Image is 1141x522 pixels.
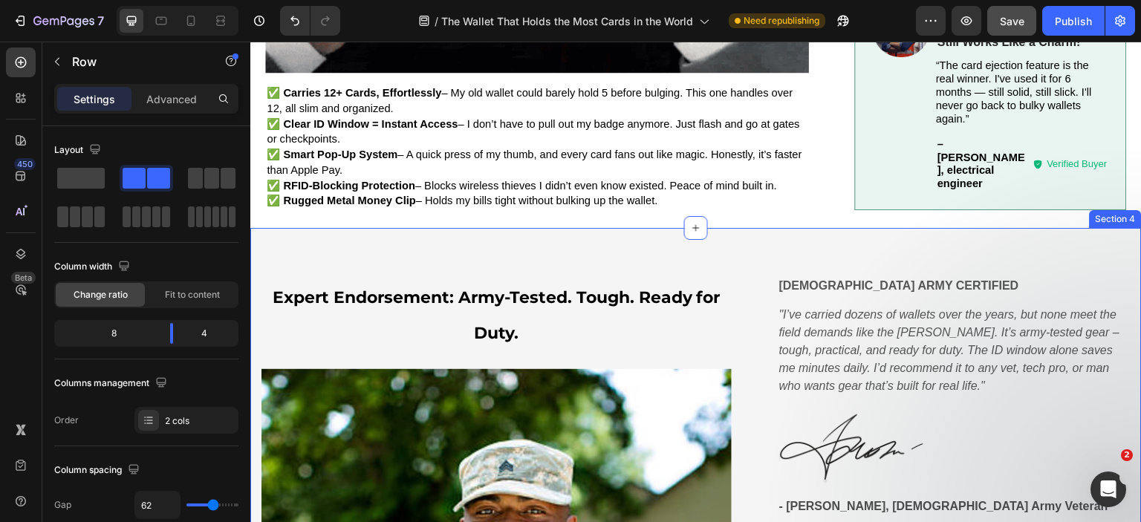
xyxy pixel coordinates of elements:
[11,272,36,284] div: Beta
[54,257,133,277] div: Column width
[1121,449,1133,461] span: 2
[14,158,36,170] div: 450
[22,246,470,301] strong: Expert Endorsement: Army-Tested. Tough. Ready for Duty.
[280,6,340,36] div: Undo/Redo
[74,288,128,301] span: Change ratio
[744,14,819,27] span: Need republishing
[527,373,676,444] img: gempages_520056685713163298-75f65c1e-46a8-4c4b-ab4e-2367cb7b318d.png
[529,267,870,350] i: "I’ve carried dozens of wallets over the years, but none meet the field demands like the [PERSON_...
[135,492,180,518] input: Auto
[842,171,888,184] div: Section 4
[165,414,235,428] div: 2 cols
[1055,13,1092,29] div: Publish
[57,323,158,344] div: 8
[165,288,220,301] span: Fit to content
[54,414,79,427] div: Order
[54,498,71,512] div: Gap
[1090,472,1126,507] iframe: Intercom live chat
[6,6,111,36] button: 7
[1000,15,1024,27] span: Save
[435,13,438,29] span: /
[54,373,170,394] div: Columns management
[72,53,198,71] p: Row
[97,12,104,30] p: 7
[1042,6,1105,36] button: Publish
[185,323,235,344] div: 4
[797,117,857,129] p: Verified Buyer
[54,460,143,480] div: Column spacing
[146,91,197,107] p: Advanced
[250,42,1141,522] iframe: Design area
[74,91,115,107] p: Settings
[529,458,858,471] strong: - [PERSON_NAME], [DEMOGRAPHIC_DATA] Army Veteran
[688,97,776,149] span: – [PERSON_NAME], electrical engineer
[441,13,693,29] span: The Wallet That Holds the Most Cards in the World
[529,237,879,252] p: [DEMOGRAPHIC_DATA] Army Certified
[54,140,104,160] div: Layout
[987,6,1036,36] button: Save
